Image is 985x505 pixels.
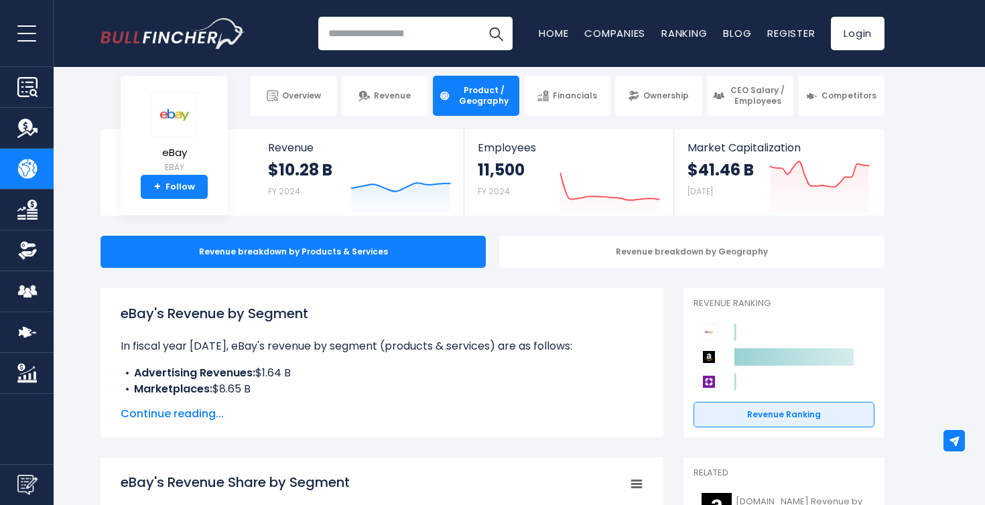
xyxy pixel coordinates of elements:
img: Amazon.com competitors logo [700,348,718,366]
span: Ownership [643,90,689,101]
a: Market Capitalization $41.46 B [DATE] [674,129,883,216]
span: Financials [553,90,597,101]
img: Ownership [17,240,38,261]
span: Overview [282,90,321,101]
span: Employees [478,141,659,154]
a: Go to homepage [101,18,245,49]
img: Bullfincher logo [101,18,245,49]
img: Wayfair competitors logo [700,373,718,390]
a: Register [767,26,815,40]
div: Revenue breakdown by Geography [499,236,884,268]
strong: 11,500 [478,159,525,180]
a: Financials [524,76,610,116]
b: Marketplaces: [134,381,212,396]
a: Product / Geography [433,76,519,116]
a: Companies [584,26,645,40]
button: Search [479,17,513,50]
span: Revenue [268,141,451,154]
p: Revenue Ranking [694,298,874,309]
strong: $10.28 B [268,159,332,180]
a: Competitors [798,76,884,116]
small: [DATE] [687,186,713,197]
a: Login [831,17,884,50]
a: Home [539,26,568,40]
b: Advertising Revenues: [134,365,255,380]
a: +Follow [141,175,208,199]
small: FY 2024 [478,186,510,197]
div: Revenue breakdown by Products & Services [101,236,486,268]
a: Blog [723,26,751,40]
p: Related [694,467,874,479]
img: eBay competitors logo [700,323,718,341]
span: Product / Geography [454,85,513,106]
tspan: eBay's Revenue Share by Segment [121,473,350,492]
small: FY 2024 [268,186,300,197]
li: $8.65 B [121,381,643,397]
span: Revenue [374,90,411,101]
span: eBay [151,147,198,159]
p: In fiscal year [DATE], eBay's revenue by segment (products & services) are as follows: [121,338,643,354]
strong: + [154,181,161,193]
a: Employees 11,500 FY 2024 [464,129,673,216]
strong: $41.46 B [687,159,754,180]
a: eBay EBAY [150,92,198,175]
a: Revenue $10.28 B FY 2024 [255,129,464,216]
h1: eBay's Revenue by Segment [121,303,643,323]
span: Market Capitalization [687,141,870,154]
small: EBAY [151,161,198,173]
a: Overview [251,76,337,116]
a: Ranking [661,26,707,40]
a: Ownership [615,76,702,116]
li: $1.64 B [121,365,643,381]
span: CEO Salary / Employees [728,85,787,106]
a: Revenue [342,76,428,116]
span: Competitors [822,90,876,101]
a: Revenue Ranking [694,402,874,427]
span: Continue reading... [121,406,643,422]
a: CEO Salary / Employees [707,76,793,116]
